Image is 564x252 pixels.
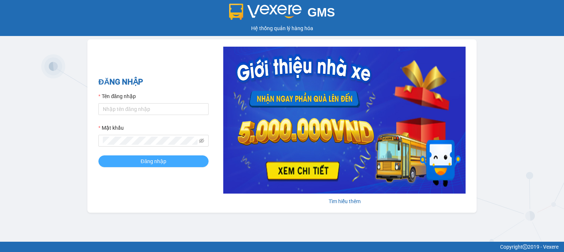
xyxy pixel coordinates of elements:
[229,11,335,17] a: GMS
[307,6,335,19] span: GMS
[98,155,209,167] button: Đăng nhập
[223,197,466,205] div: Tìm hiểu thêm
[98,103,209,115] input: Tên đăng nhập
[2,24,562,32] div: Hệ thống quản lý hàng hóa
[141,157,166,165] span: Đăng nhập
[98,124,124,132] label: Mật khẩu
[223,47,466,194] img: banner-0
[98,92,136,100] label: Tên đăng nhập
[523,244,528,249] span: copyright
[98,76,209,88] h2: ĐĂNG NHẬP
[6,243,558,251] div: Copyright 2019 - Vexere
[199,138,204,143] span: eye-invisible
[229,4,302,20] img: logo 2
[103,137,198,145] input: Mật khẩu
